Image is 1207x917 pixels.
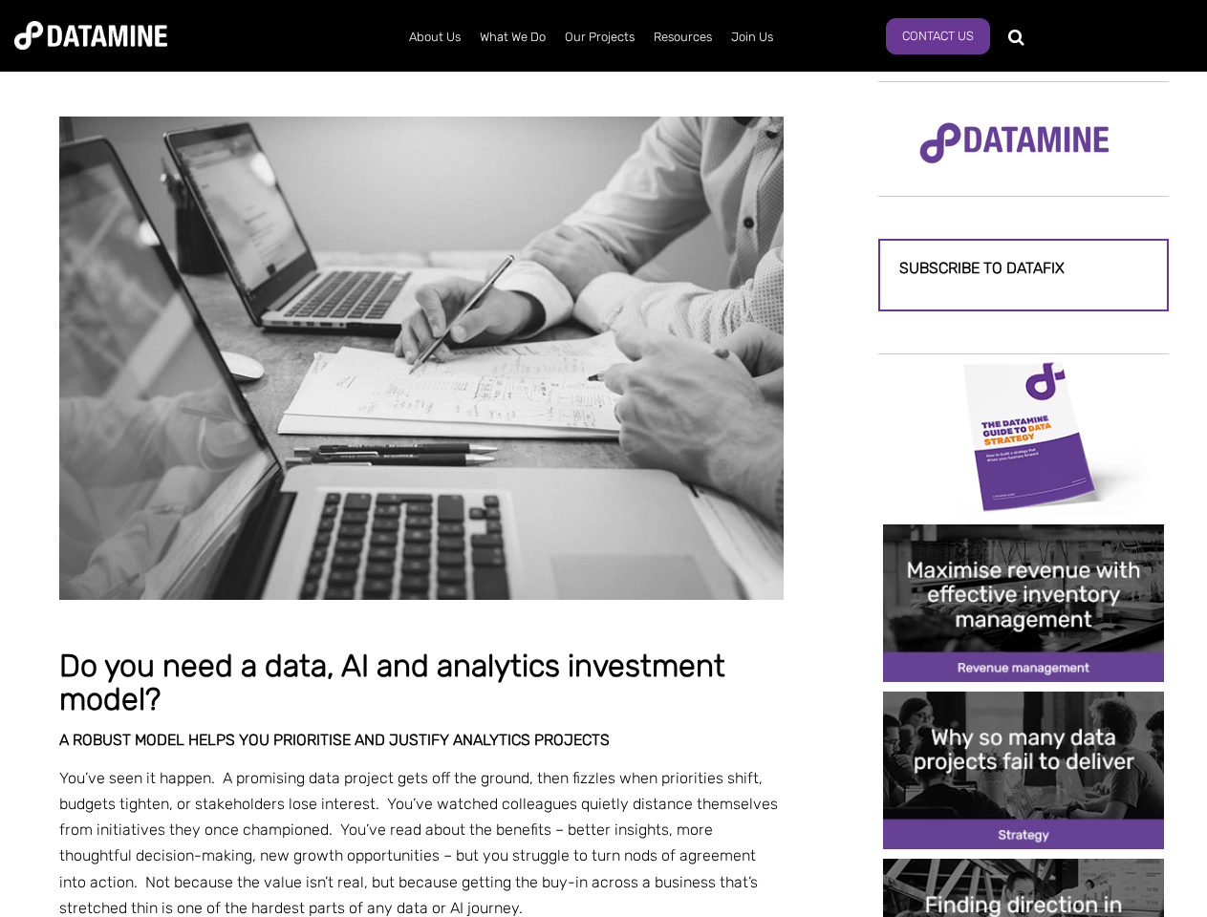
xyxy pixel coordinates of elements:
[883,524,1164,682] img: 20250408 Maximise revenue with effective inventory management-1
[59,648,725,718] span: Do you need a data, AI and analytics investment model?
[399,12,470,62] a: About Us
[59,731,610,749] span: A robust model helps you prioritise and justify analytics projects
[644,12,722,62] a: Resources
[722,12,783,62] a: Join Us
[886,18,990,54] a: Contact Us
[59,117,784,599] img: Importance of Investing in Data, Analytics & AI in Business Datamine
[907,110,1122,177] img: Datamine Logo No Strapline - Purple
[470,12,555,62] a: What We Do
[555,12,644,62] a: Our Projects
[899,260,1148,277] h3: Subscribe to datafix
[14,21,167,50] img: Datamine
[883,692,1164,849] img: why so many data projects fail to deliver
[883,356,1164,514] img: Data Strategy Cover thumbnail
